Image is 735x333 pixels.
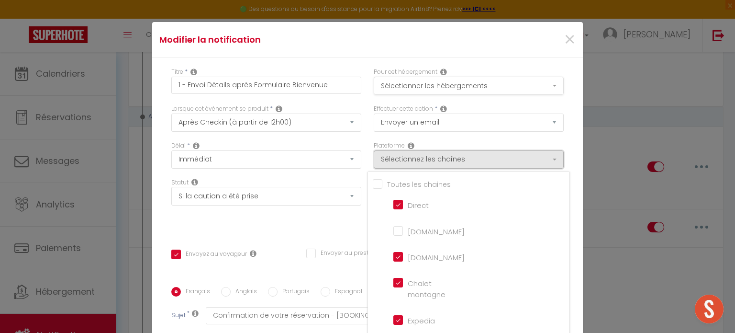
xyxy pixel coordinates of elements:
label: Statut [171,178,189,187]
button: Sélectionnez les chaînes [374,150,564,169]
label: Pour cet hébergement [374,68,437,77]
label: Sujet [171,311,186,321]
button: Sélectionner les hébergements [374,77,564,95]
i: Subject [192,310,199,317]
div: Ouvrir le chat [695,295,724,323]
label: Espagnol [330,287,362,298]
i: Action Channel [408,142,414,149]
i: Event Occur [276,105,282,113]
i: Title [190,68,197,76]
label: Délai [171,141,186,150]
label: Français [181,287,210,298]
label: Titre [171,68,183,77]
button: Close [564,30,576,50]
i: This Rental [440,68,447,76]
label: Plateforme [374,141,405,150]
label: Anglais [231,287,257,298]
i: Action Type [440,105,447,113]
label: Effectuer cette action [374,104,433,114]
i: Booking status [191,178,198,186]
i: Envoyer au voyageur [250,250,256,257]
span: × [564,25,576,54]
h4: Modifier la notification [159,33,433,46]
i: Action Time [193,142,200,149]
label: Lorsque cet événement se produit [171,104,268,114]
label: Chalet montagne [403,278,445,300]
label: Portugais [278,287,310,298]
